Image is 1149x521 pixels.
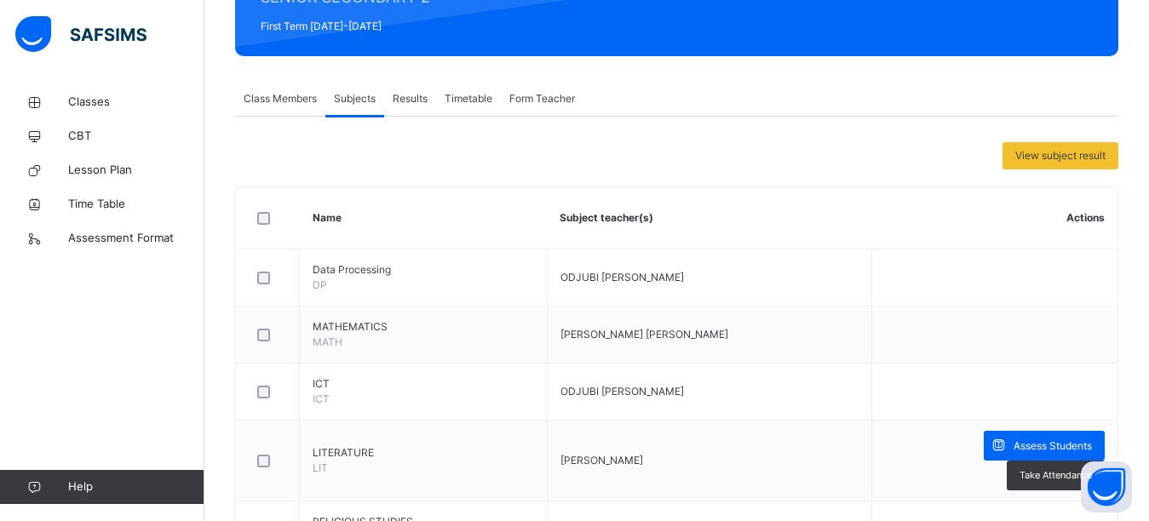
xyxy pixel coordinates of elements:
[313,319,534,335] span: MATHEMATICS
[244,91,317,106] span: Class Members
[15,16,146,52] img: safsims
[560,385,684,398] span: ODJUBI [PERSON_NAME]
[547,187,871,249] th: Subject teacher(s)
[313,461,328,474] span: LIT
[313,262,534,278] span: Data Processing
[313,392,330,405] span: ICT
[872,187,1117,249] th: Actions
[300,187,548,249] th: Name
[313,335,342,348] span: MATH
[1015,148,1106,163] span: View subject result
[68,162,204,179] span: Lesson Plan
[1020,468,1092,483] span: Take Attendance
[560,454,643,467] span: [PERSON_NAME]
[68,94,204,111] span: Classes
[68,478,204,495] span: Help
[1081,461,1132,512] button: Open asap
[1014,438,1092,454] span: Assess Students
[313,376,534,392] span: ICT
[313,278,327,291] span: DP
[509,91,575,106] span: Form Teacher
[560,328,728,341] span: [PERSON_NAME] [PERSON_NAME]
[68,230,204,247] span: Assessment Format
[68,128,204,145] span: CBT
[334,91,376,106] span: Subjects
[445,91,492,106] span: Timetable
[261,19,497,34] span: First Term [DATE]-[DATE]
[313,445,534,461] span: LITERATURE
[560,271,684,283] span: ODJUBI [PERSON_NAME]
[393,91,428,106] span: Results
[68,196,204,213] span: Time Table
